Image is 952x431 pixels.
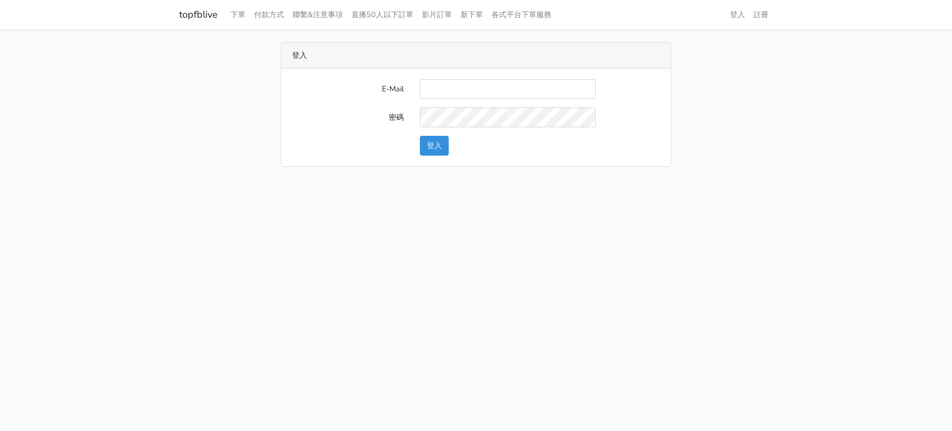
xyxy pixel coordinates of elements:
[418,4,456,25] a: 影片訂單
[726,4,749,25] a: 登入
[288,4,347,25] a: 聯繫&注意事項
[487,4,556,25] a: 各式平台下單服務
[250,4,288,25] a: 付款方式
[179,4,218,25] a: topfblive
[456,4,487,25] a: 新下單
[420,136,449,156] button: 登入
[226,4,250,25] a: 下單
[281,43,671,68] div: 登入
[284,79,412,99] label: E-Mail
[749,4,773,25] a: 註冊
[284,107,412,127] label: 密碼
[347,4,418,25] a: 直播50人以下訂單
